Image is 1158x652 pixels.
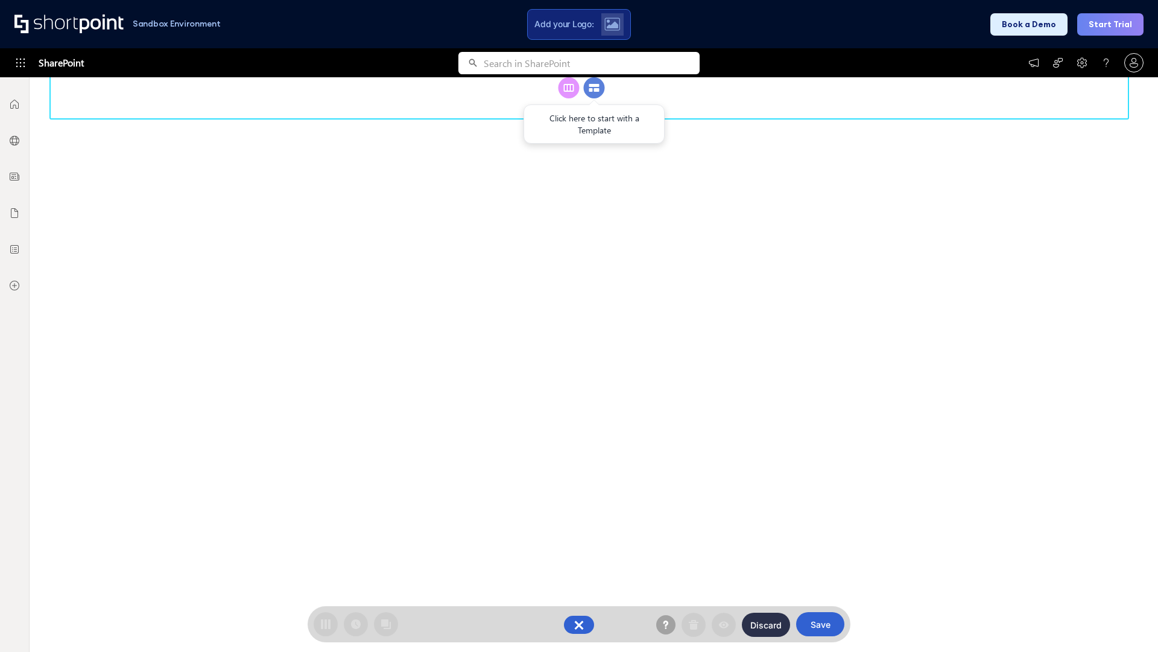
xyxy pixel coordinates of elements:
img: Upload logo [604,18,620,31]
input: Search in SharePoint [484,52,700,74]
button: Save [796,612,844,636]
button: Start Trial [1077,13,1144,36]
span: SharePoint [39,48,84,77]
button: Book a Demo [990,13,1068,36]
button: Discard [742,613,790,637]
iframe: Chat Widget [1098,594,1158,652]
h1: Sandbox Environment [133,21,221,27]
span: Add your Logo: [534,19,593,30]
